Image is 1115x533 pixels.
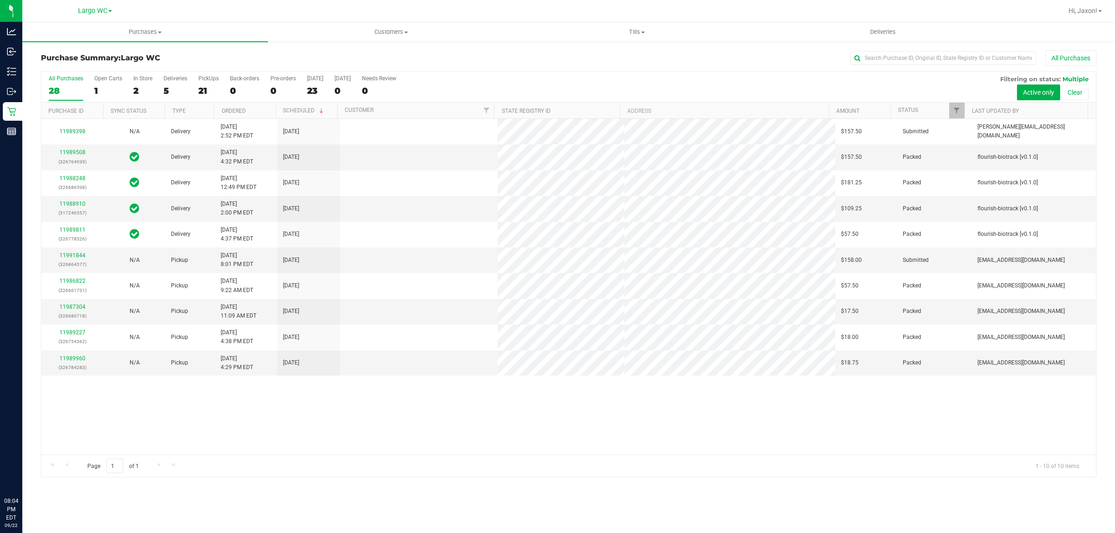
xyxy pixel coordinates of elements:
[47,337,98,346] p: (326754362)
[47,183,98,192] p: (326686598)
[221,123,253,140] span: [DATE] 2:52 PM EDT
[221,277,253,294] span: [DATE] 9:22 AM EDT
[270,85,296,96] div: 0
[9,459,37,487] iframe: Resource center
[49,75,83,82] div: All Purchases
[22,22,268,42] a: Purchases
[949,103,964,118] a: Filter
[903,153,921,162] span: Packed
[977,281,1065,290] span: [EMAIL_ADDRESS][DOMAIN_NAME]
[283,333,299,342] span: [DATE]
[59,227,85,233] a: 11989811
[22,28,268,36] span: Purchases
[362,75,396,82] div: Needs Review
[903,333,921,342] span: Packed
[94,85,122,96] div: 1
[7,127,16,136] inline-svg: Reports
[130,334,140,340] span: Not Applicable
[334,75,351,82] div: [DATE]
[164,75,187,82] div: Deliveries
[171,307,188,316] span: Pickup
[268,22,514,42] a: Customers
[7,47,16,56] inline-svg: Inbound
[841,358,859,367] span: $18.75
[977,333,1065,342] span: [EMAIL_ADDRESS][DOMAIN_NAME]
[130,308,140,314] span: Not Applicable
[47,208,98,217] p: (317246557)
[977,230,1038,239] span: flourish-biotrack [v0.1.0]
[49,85,83,96] div: 28
[977,153,1038,162] span: flourish-biotrack [v0.1.0]
[362,85,396,96] div: 0
[977,358,1065,367] span: [EMAIL_ADDRESS][DOMAIN_NAME]
[59,304,85,310] a: 11987304
[133,75,152,82] div: In Store
[121,53,160,62] span: Largo WC
[47,363,98,372] p: (326784283)
[171,230,190,239] span: Delivery
[903,281,921,290] span: Packed
[514,28,759,36] span: Tills
[1017,84,1060,100] button: Active only
[1062,84,1089,100] button: Clear
[841,256,862,265] span: $158.00
[171,204,190,213] span: Delivery
[903,358,921,367] span: Packed
[130,150,139,163] span: In Sync
[130,202,139,215] span: In Sync
[334,85,351,96] div: 0
[171,281,188,290] span: Pickup
[164,85,187,96] div: 5
[59,278,85,284] a: 11986822
[130,333,140,342] button: N/A
[59,329,85,336] a: 11989227
[171,178,190,187] span: Delivery
[1045,50,1096,66] button: All Purchases
[221,200,253,217] span: [DATE] 2:00 PM EDT
[841,307,859,316] span: $17.50
[130,176,139,189] span: In Sync
[7,67,16,76] inline-svg: Inventory
[198,75,219,82] div: PickUps
[47,312,98,320] p: (326680718)
[283,127,299,136] span: [DATE]
[94,75,122,82] div: Open Carts
[130,282,140,289] span: Not Applicable
[479,103,494,118] a: Filter
[47,260,98,269] p: (326864577)
[514,22,760,42] a: Tills
[59,149,85,156] a: 11989508
[903,178,921,187] span: Packed
[171,127,190,136] span: Delivery
[130,359,140,366] span: Not Applicable
[230,85,259,96] div: 0
[111,108,146,114] a: Sync Status
[307,85,323,96] div: 23
[850,51,1036,65] input: Search Purchase ID, Original ID, State Registry ID or Customer Name...
[283,204,299,213] span: [DATE]
[1069,7,1097,14] span: Hi, Jaxon!
[221,226,253,243] span: [DATE] 4:37 PM EDT
[59,201,85,207] a: 11988910
[221,174,256,192] span: [DATE] 12:49 PM EDT
[47,234,98,243] p: (326778526)
[283,307,299,316] span: [DATE]
[283,230,299,239] span: [DATE]
[4,522,18,529] p: 09/22
[130,307,140,316] button: N/A
[222,108,246,114] a: Ordered
[841,178,862,187] span: $181.25
[977,204,1038,213] span: flourish-biotrack [v0.1.0]
[977,307,1065,316] span: [EMAIL_ADDRESS][DOMAIN_NAME]
[7,87,16,96] inline-svg: Outbound
[283,281,299,290] span: [DATE]
[79,459,146,473] span: Page of 1
[130,257,140,263] span: Not Applicable
[1000,75,1061,83] span: Filtering on status:
[171,358,188,367] span: Pickup
[903,204,921,213] span: Packed
[283,256,299,265] span: [DATE]
[130,358,140,367] button: N/A
[269,28,513,36] span: Customers
[130,127,140,136] button: N/A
